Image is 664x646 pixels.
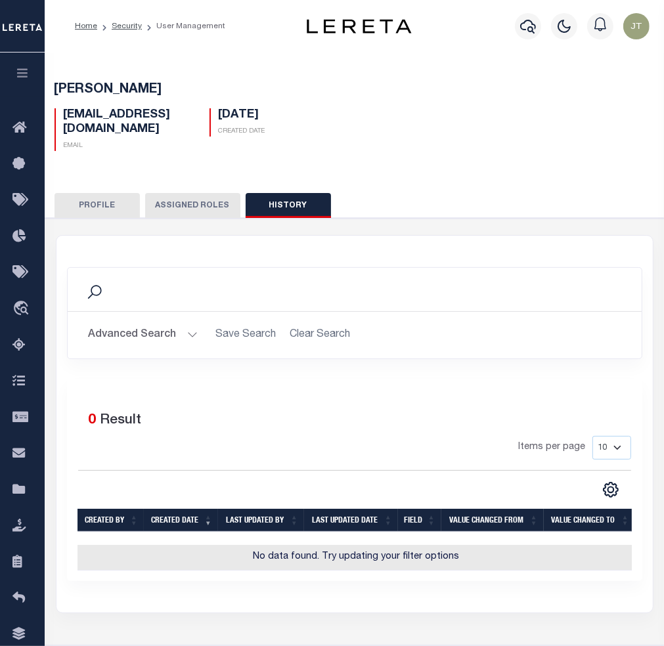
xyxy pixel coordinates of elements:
th: Last updated by: activate to sort column ascending [218,509,304,532]
button: Profile [55,193,140,218]
label: Result [100,410,142,431]
button: Assigned Roles [145,193,240,218]
h5: [DATE] [219,108,345,123]
button: Advanced Search [89,322,198,348]
span: Items per page [519,441,586,455]
a: Home [75,22,97,30]
th: Value changed from: activate to sort column ascending [441,509,544,532]
th: Field: activate to sort column ascending [398,509,441,532]
img: logo-dark.svg [307,19,412,33]
th: Created by: activate to sort column ascending [77,509,144,532]
th: Last updated date: activate to sort column ascending [304,509,398,532]
p: Created Date [219,127,345,137]
a: Security [112,22,142,30]
p: Email [64,141,190,151]
span: 0 [89,414,97,427]
img: svg+xml;base64,PHN2ZyB4bWxucz0iaHR0cDovL3d3dy53My5vcmcvMjAwMC9zdmciIHBvaW50ZXItZXZlbnRzPSJub25lIi... [623,13,650,39]
i: travel_explore [12,301,33,318]
li: User Management [142,20,225,32]
th: Value changed to: activate to sort column ascending [544,509,635,532]
td: No data found. Try updating your filter options [77,545,635,571]
button: History [246,193,331,218]
h5: [EMAIL_ADDRESS][DOMAIN_NAME] [64,108,190,137]
th: Created date: activate to sort column ascending [144,509,218,532]
span: [PERSON_NAME] [55,83,162,97]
